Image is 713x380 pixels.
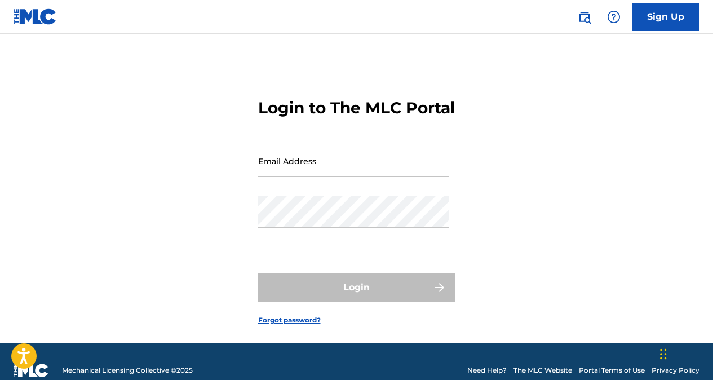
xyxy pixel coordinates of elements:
[467,365,507,375] a: Need Help?
[62,365,193,375] span: Mechanical Licensing Collective © 2025
[513,365,572,375] a: The MLC Website
[258,98,455,118] h3: Login to The MLC Portal
[657,326,713,380] iframe: Chat Widget
[660,337,667,371] div: Arrastrar
[652,365,699,375] a: Privacy Policy
[632,3,699,31] a: Sign Up
[657,326,713,380] div: Widget de chat
[258,315,321,325] a: Forgot password?
[603,6,625,28] div: Help
[579,365,645,375] a: Portal Terms of Use
[607,10,621,24] img: help
[573,6,596,28] a: Public Search
[14,364,48,377] img: logo
[14,8,57,25] img: MLC Logo
[578,10,591,24] img: search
